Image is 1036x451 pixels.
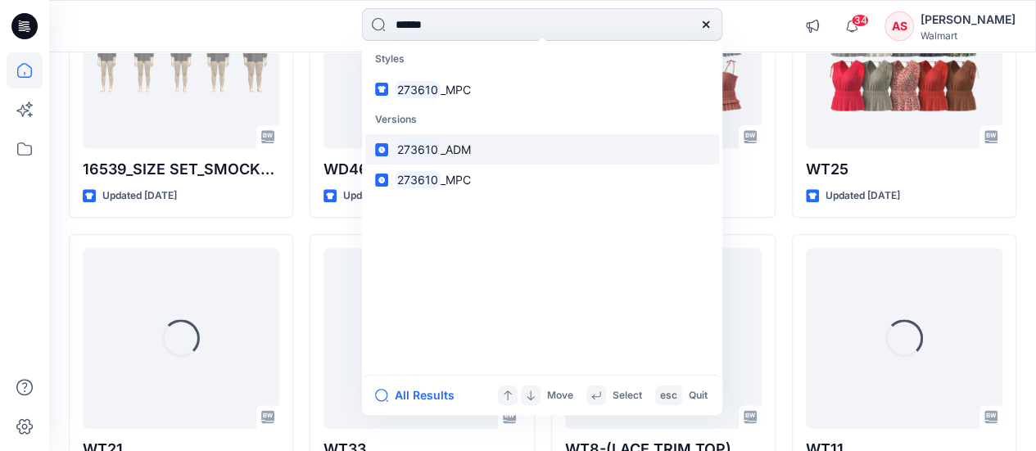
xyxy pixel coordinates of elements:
[826,187,900,205] p: Updated [DATE]
[365,134,719,165] a: 273610_ADM
[806,158,1002,181] p: WT25
[441,83,471,97] span: _MPC
[851,14,869,27] span: 34
[921,10,1016,29] div: [PERSON_NAME]
[660,387,677,404] p: esc
[375,386,465,405] button: All Results
[441,173,471,187] span: _MPC
[395,80,441,99] mark: 273610
[395,140,441,159] mark: 273610
[689,387,708,404] p: Quit
[613,387,642,404] p: Select
[83,158,279,181] p: 16539_SIZE SET_SMOCKED NECK 34 SLV TOP
[323,158,520,181] p: WD46-DRESS
[884,11,914,41] div: AS
[365,74,719,105] a: 273610_MPC
[365,44,719,74] p: Styles
[365,105,719,135] p: Versions
[102,187,177,205] p: Updated [DATE]
[343,187,418,205] p: Updated [DATE]
[547,387,573,404] p: Move
[921,29,1016,42] div: Walmart
[395,170,441,189] mark: 273610
[365,165,719,195] a: 273610_MPC
[441,142,471,156] span: _ADM
[323,248,520,428] a: WT33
